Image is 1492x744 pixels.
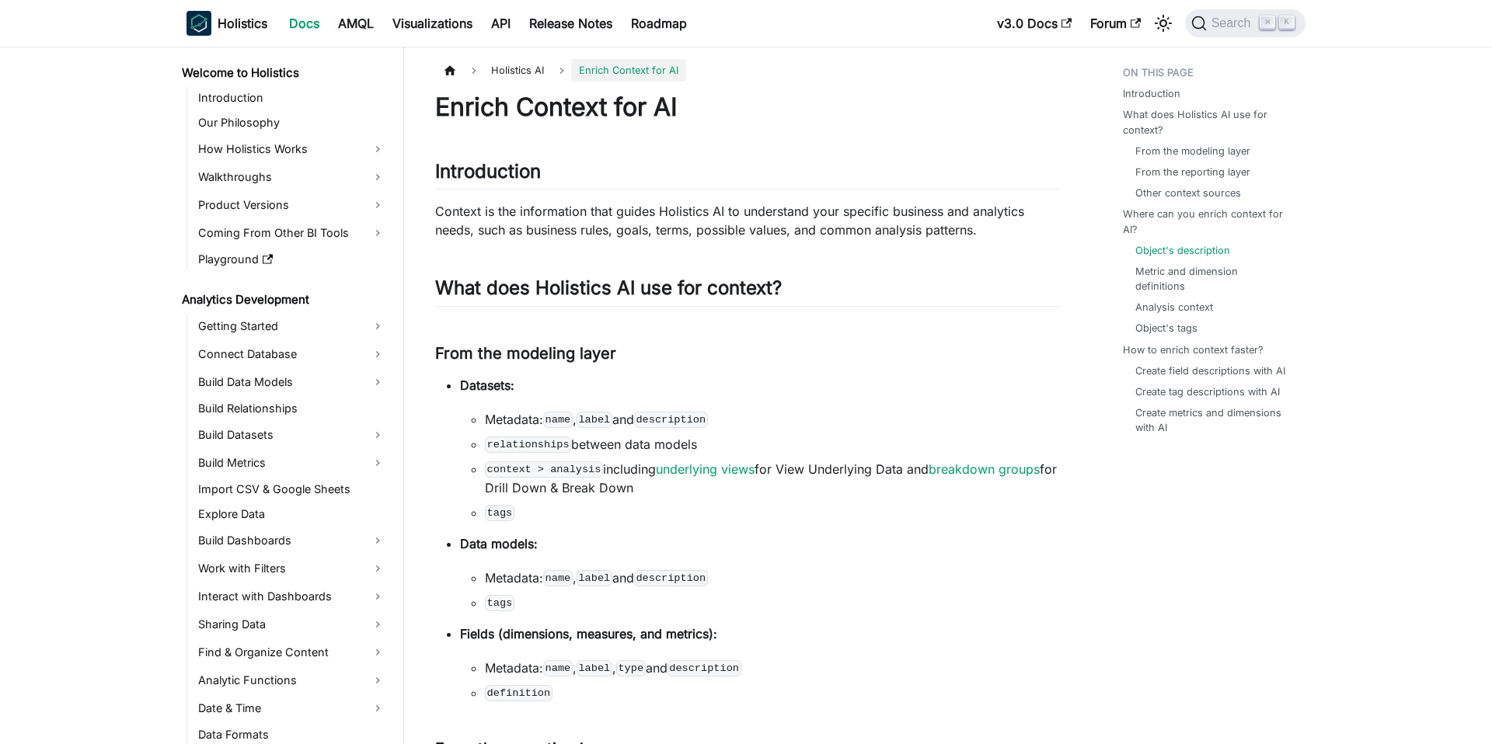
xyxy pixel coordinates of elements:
[193,112,390,134] a: Our Philosophy
[186,11,211,36] img: Holistics
[988,11,1081,36] a: v3.0 Docs
[193,165,390,189] a: Walkthroughs
[218,14,267,33] b: Holistics
[193,398,390,419] a: Build Relationships
[435,276,1061,306] h2: What does Holistics AI use for context?
[634,412,708,427] code: description
[929,461,1040,477] a: breakdown groups
[571,59,686,82] span: Enrich Context for AI
[1207,16,1260,30] span: Search
[1135,165,1250,179] a: From the reporting layer
[485,505,514,520] code: tags
[485,461,603,477] code: context > analysis
[1123,342,1264,357] a: How to enrich context faster?
[193,503,390,525] a: Explore Data
[577,412,612,427] code: label
[177,289,390,311] a: Analytics Development
[485,410,1061,429] li: Metadata: , and
[193,528,390,553] a: Build Dashboards
[577,660,612,676] code: label
[1135,264,1290,294] a: Metric and dimension definitions
[193,584,390,609] a: Interact with Dashboards
[171,47,404,744] nav: Docs sidebar
[1260,16,1275,30] kbd: ⌘
[193,342,390,367] a: Connect Database
[193,422,390,447] a: Build Datasets
[485,435,1061,454] li: between data models
[193,87,390,109] a: Introduction
[186,11,267,36] a: HolisticsHolistics
[193,478,390,500] a: Import CSV & Google Sheets
[460,626,717,641] strong: Fields (dimensions, measures, and metrics):
[193,137,390,162] a: How Holistics Works
[460,377,514,393] strong: Datasets:
[193,668,390,693] a: Analytic Functions
[177,62,390,84] a: Welcome to Holistics
[485,685,553,701] code: definition
[543,570,573,586] code: name
[1135,384,1280,399] a: Create tag descriptions with AI
[1135,243,1230,258] a: Object's description
[193,249,390,270] a: Playground
[193,221,390,245] a: Coming From Other BI Tools
[485,460,1061,497] li: including for View Underlying Data and for Drill Down & Break Down
[1123,207,1296,236] a: Where can you enrich context for AI?
[1135,300,1213,315] a: Analysis context
[482,11,520,36] a: API
[543,412,573,427] code: name
[483,59,552,82] span: Holistics AI
[1185,9,1305,37] button: Search (Command+K)
[1135,405,1290,435] a: Create metrics and dimensions with AI
[1135,363,1285,378] a: Create field descriptions with AI
[1135,186,1241,200] a: Other context sources
[383,11,482,36] a: Visualizations
[435,92,1061,123] h1: Enrich Context for AI
[435,59,465,82] a: Home page
[435,59,1061,82] nav: Breadcrumbs
[1123,86,1180,101] a: Introduction
[193,696,390,721] a: Date & Time
[193,612,390,637] a: Sharing Data
[460,536,538,551] strong: Data models:
[622,11,696,36] a: Roadmap
[193,314,390,339] a: Getting Started
[1135,144,1250,158] a: From the modeling layer
[193,193,390,217] a: Product Versions
[1123,107,1296,137] a: What does Holistics AI use for context?
[193,450,390,475] a: Build Metrics
[616,660,646,676] code: type
[193,640,390,665] a: Find & Organize Content
[193,370,390,395] a: Build Data Models
[485,436,571,452] code: relationships
[193,556,390,581] a: Work with Filters
[435,160,1061,189] h2: Introduction
[520,11,622,36] a: Release Notes
[435,202,1061,239] p: Context is the information that guides Holistics AI to understand your specific business and anal...
[577,570,612,586] code: label
[1279,16,1295,30] kbd: K
[656,461,755,477] a: underlying views
[329,11,383,36] a: AMQL
[280,11,329,36] a: Docs
[1151,11,1176,36] button: Switch between dark and light mode (currently light mode)
[634,570,708,586] code: description
[1081,11,1150,36] a: Forum
[668,660,741,676] code: description
[485,568,1061,587] li: Metadata: , and
[543,660,573,676] code: name
[435,344,1061,363] h3: From the modeling layer
[1135,321,1197,335] a: Object's tags
[485,595,514,610] code: tags
[485,659,1061,677] li: Metadata: , , and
